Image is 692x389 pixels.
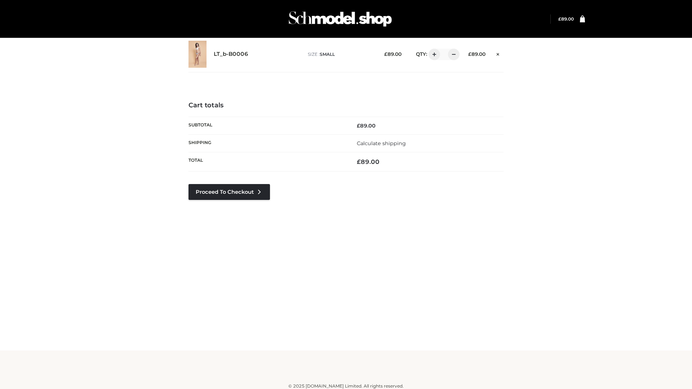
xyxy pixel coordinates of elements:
bdi: 89.00 [384,51,402,57]
a: Remove this item [493,49,504,58]
bdi: 89.00 [357,158,380,165]
h4: Cart totals [188,102,504,109]
span: £ [384,51,387,57]
th: Shipping [188,134,346,152]
a: Calculate shipping [357,140,406,147]
span: SMALL [320,52,335,57]
p: size : [308,51,373,58]
bdi: 89.00 [468,51,485,57]
img: Schmodel Admin 964 [286,5,394,33]
span: £ [357,158,361,165]
span: £ [468,51,471,57]
a: LT_b-B0006 [214,51,248,58]
a: Proceed to Checkout [188,184,270,200]
th: Subtotal [188,117,346,134]
span: £ [558,16,561,22]
span: £ [357,122,360,129]
th: Total [188,152,346,171]
bdi: 89.00 [558,16,574,22]
a: £89.00 [558,16,574,22]
div: QTY: [409,49,457,60]
bdi: 89.00 [357,122,376,129]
